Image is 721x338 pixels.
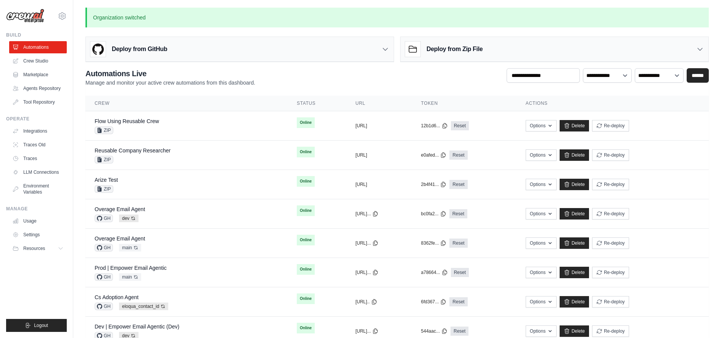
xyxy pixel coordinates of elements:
a: Automations [9,41,67,53]
button: Resources [9,242,67,255]
button: Options [526,120,557,131]
button: 12b1d6... [421,123,448,129]
th: Status [288,96,346,111]
button: Re-deploy [592,325,629,337]
button: Options [526,296,557,308]
span: main [119,244,141,251]
a: Delete [560,179,589,190]
span: Online [297,117,315,128]
span: Online [297,176,315,187]
button: bc0fa2... [421,211,446,217]
span: main [119,273,141,281]
span: Online [297,293,315,304]
a: Cs Adoption Agent [95,294,138,300]
button: a78664... [421,269,448,276]
a: Usage [9,215,67,227]
a: Agents Repository [9,82,67,95]
p: Organization switched [85,8,709,27]
a: Delete [560,237,589,249]
a: Tool Repository [9,96,67,108]
button: 6fd367... [421,299,447,305]
h3: Deploy from Zip File [426,45,483,54]
button: Re-deploy [592,237,629,249]
button: Options [526,325,557,337]
a: Reusable Company Researcher [95,147,171,154]
span: GH [95,244,113,251]
th: Actions [517,96,709,111]
span: Online [297,205,315,216]
span: Online [297,147,315,157]
button: 8362fe... [421,240,447,246]
span: Logout [34,322,48,328]
button: Options [526,267,557,278]
button: Options [526,149,557,161]
a: Overage Email Agent [95,235,145,242]
a: Reset [449,180,467,189]
div: Manage [6,206,67,212]
button: Re-deploy [592,208,629,219]
button: Re-deploy [592,296,629,308]
a: Reset [449,151,467,160]
img: Logo [6,9,44,23]
button: Re-deploy [592,267,629,278]
p: Manage and monitor your active crew automations from this dashboard. [85,79,255,87]
a: Reset [451,268,469,277]
a: Delete [560,208,589,219]
th: Token [412,96,517,111]
a: Reset [449,209,467,218]
span: Online [297,235,315,245]
h3: Deploy from GitHub [112,45,167,54]
button: Options [526,179,557,190]
a: Reset [451,121,469,130]
a: Delete [560,296,589,308]
a: Overage Email Agent [95,206,145,212]
a: Traces Old [9,139,67,151]
a: Marketplace [9,69,67,81]
button: Options [526,208,557,219]
a: Reset [449,239,467,248]
span: GH [95,303,113,310]
h2: Automations Live [85,68,255,79]
button: Re-deploy [592,149,629,161]
span: Online [297,264,315,275]
a: Settings [9,229,67,241]
span: Resources [23,245,45,251]
a: Arize Test [95,177,118,183]
th: URL [346,96,412,111]
div: Build [6,32,67,38]
button: Logout [6,319,67,332]
a: Environment Variables [9,180,67,198]
a: Prod | Empower Email Agentic [95,265,167,271]
button: Re-deploy [592,120,629,131]
button: e0afed... [421,152,447,158]
th: Crew [85,96,288,111]
a: Reset [451,327,468,336]
a: Delete [560,267,589,278]
a: Crew Studio [9,55,67,67]
a: Delete [560,149,589,161]
span: dev [119,215,138,222]
div: Operate [6,116,67,122]
button: Options [526,237,557,249]
a: Delete [560,120,589,131]
button: 2b4f41... [421,181,447,187]
a: Reset [449,297,467,306]
span: Online [297,323,315,333]
span: ZIP [95,156,113,163]
span: eloqua_contact_id [119,303,168,310]
span: GH [95,273,113,281]
span: ZIP [95,127,113,134]
a: Dev | Empower Email Agentic (Dev) [95,324,179,330]
a: LLM Connections [9,166,67,178]
img: GitHub Logo [90,42,106,57]
a: Traces [9,152,67,165]
button: Re-deploy [592,179,629,190]
a: Delete [560,325,589,337]
button: 544aac... [421,328,447,334]
span: GH [95,215,113,222]
span: ZIP [95,185,113,193]
a: Flow Using Reusable Crew [95,118,159,124]
a: Integrations [9,125,67,137]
